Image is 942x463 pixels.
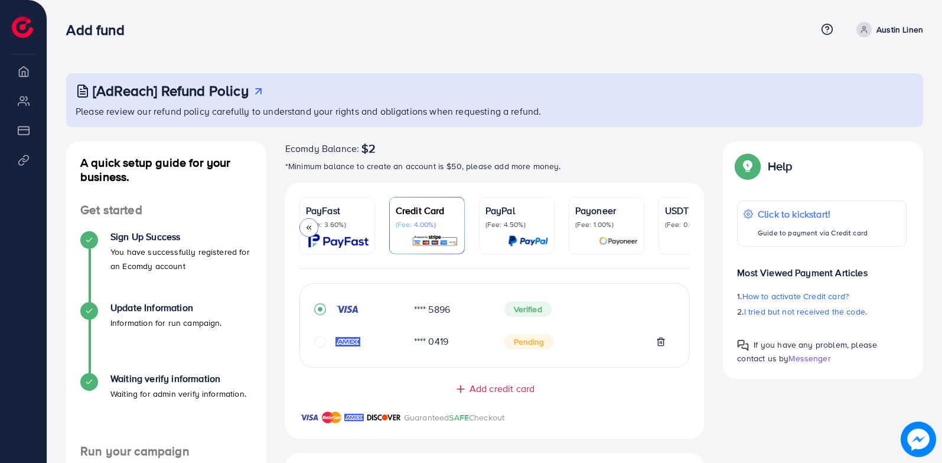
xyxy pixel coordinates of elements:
[335,305,359,314] img: credit
[599,234,638,248] img: card
[737,305,907,319] p: 2.
[396,203,458,218] p: Credit Card
[110,316,222,330] p: Information for run campaign.
[396,220,458,229] p: (Fee: 4.00%)
[12,17,33,38] img: logo
[66,444,266,459] h4: Run your campaign
[404,410,505,425] p: Guaranteed Checkout
[758,207,868,221] p: Click to kickstart!
[575,203,638,218] p: Payoneer
[575,220,638,229] p: (Fee: 1.00%)
[485,203,548,218] p: PayPal
[285,159,705,173] p: *Minimum balance to create an account is $50, please add more money.
[504,334,554,349] span: Pending
[737,339,877,364] span: If you have any problem, please contact us by
[322,410,341,425] img: brand
[470,382,534,396] span: Add credit card
[504,302,552,317] span: Verified
[508,234,548,248] img: card
[110,231,252,242] h4: Sign Up Success
[314,336,326,348] svg: circle
[768,159,793,173] p: Help
[902,423,934,455] img: image
[110,373,246,384] h4: Waiting verify information
[367,410,401,425] img: brand
[76,104,916,118] p: Please review our refund policy carefully to understand your rights and obligations when requesti...
[93,82,249,99] h3: [AdReach] Refund Policy
[299,410,319,425] img: brand
[742,290,849,302] span: How to activate Credit card?
[852,22,923,37] a: Austin Linen
[66,156,266,184] h4: A quick setup guide for your business.
[758,226,868,240] p: Guide to payment via Credit card
[744,306,867,318] span: I tried but not received the code.
[361,141,376,156] span: $2
[344,410,364,425] img: brand
[66,231,266,302] li: Sign Up Success
[737,339,749,351] img: Popup guide
[737,289,907,303] p: 1.
[449,412,469,423] span: SAFE
[306,203,369,218] p: PayFast
[788,352,830,364] span: Messenger
[306,220,369,229] p: (Fee: 3.60%)
[665,203,728,218] p: USDT
[110,245,252,273] p: You have successfully registered for an Ecomdy account
[737,256,907,280] p: Most Viewed Payment Articles
[66,203,266,218] h4: Get started
[665,220,728,229] p: (Fee: 0.00%)
[66,373,266,444] li: Waiting verify information
[285,141,359,156] span: Ecomdy Balance:
[308,234,369,248] img: card
[110,302,222,313] h4: Update Information
[485,220,548,229] p: (Fee: 4.50%)
[412,234,458,248] img: card
[66,21,133,38] h3: Add fund
[66,302,266,373] li: Update Information
[737,156,758,177] img: Popup guide
[110,387,246,401] p: Waiting for admin verify information.
[876,22,923,37] p: Austin Linen
[335,337,360,347] img: credit
[314,303,326,315] svg: record circle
